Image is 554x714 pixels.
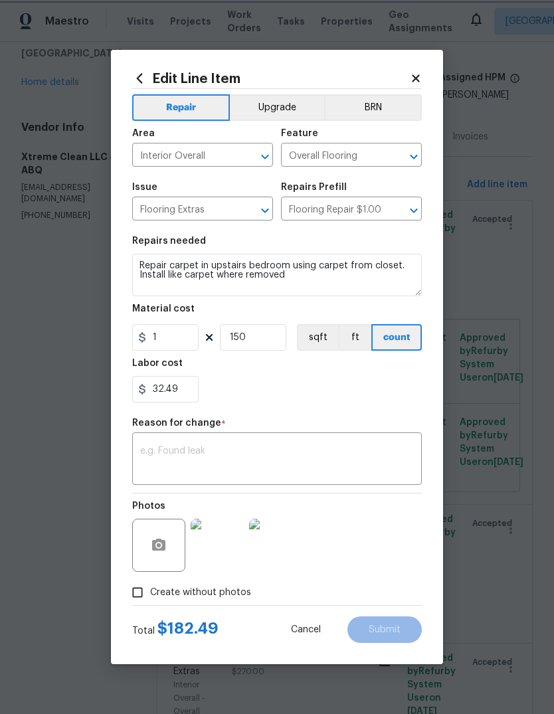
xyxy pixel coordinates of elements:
button: Open [256,201,274,220]
button: Submit [347,616,422,643]
span: $ 182.49 [157,620,219,636]
h5: Repairs Prefill [281,183,347,192]
h5: Feature [281,129,318,138]
h5: Labor cost [132,359,183,368]
button: Open [405,147,423,166]
button: BRN [324,94,422,121]
button: Open [256,147,274,166]
button: count [371,324,422,351]
div: Total [132,622,219,638]
button: sqft [297,324,338,351]
button: Cancel [270,616,342,643]
h5: Repairs needed [132,236,206,246]
h5: Photos [132,501,165,511]
span: Create without photos [150,586,251,600]
h5: Material cost [132,304,195,313]
h5: Issue [132,183,157,192]
button: Upgrade [230,94,325,121]
button: Open [405,201,423,220]
textarea: Repair carpet in upstairs bedroom using carpet from closet. Install like carpet where removed [132,254,422,296]
span: Cancel [291,625,321,635]
span: Submit [369,625,401,635]
h2: Edit Line Item [132,71,410,86]
button: ft [338,324,371,351]
button: Repair [132,94,230,121]
h5: Area [132,129,155,138]
h5: Reason for change [132,418,221,428]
